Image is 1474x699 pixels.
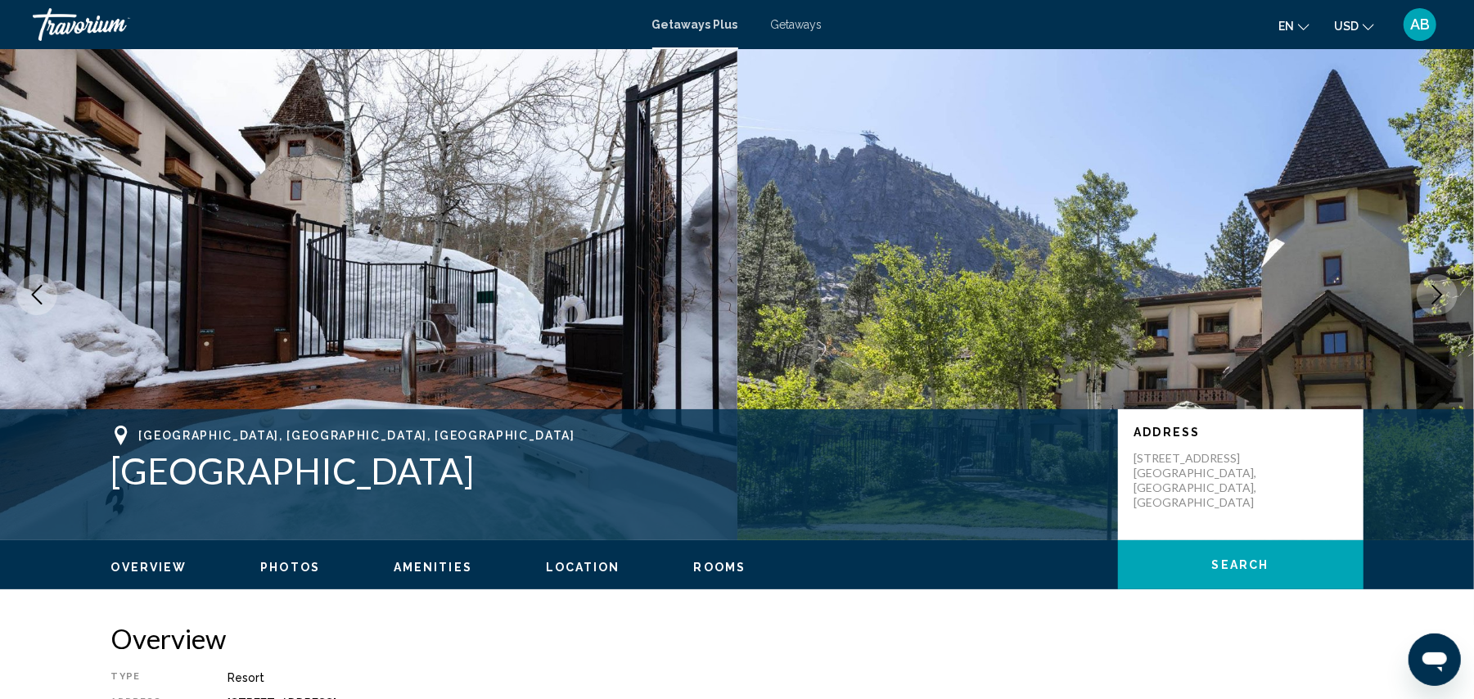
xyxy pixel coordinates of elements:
[1410,16,1430,33] span: AB
[111,449,1102,492] h1: [GEOGRAPHIC_DATA]
[1118,540,1364,589] button: Search
[652,18,738,31] a: Getaways Plus
[1399,7,1441,42] button: User Menu
[1334,20,1359,33] span: USD
[394,560,472,575] button: Amenities
[1134,426,1347,439] p: Address
[1278,14,1309,38] button: Change language
[694,560,746,575] button: Rooms
[33,8,636,41] a: Travorium
[1212,559,1269,572] span: Search
[1134,451,1265,510] p: [STREET_ADDRESS] [GEOGRAPHIC_DATA], [GEOGRAPHIC_DATA], [GEOGRAPHIC_DATA]
[16,274,57,315] button: Previous image
[228,671,1364,684] div: Resort
[1417,274,1458,315] button: Next image
[1409,634,1461,686] iframe: Кнопка запуска окна обмена сообщениями
[111,671,187,684] div: Type
[111,560,187,575] button: Overview
[139,429,575,442] span: [GEOGRAPHIC_DATA], [GEOGRAPHIC_DATA], [GEOGRAPHIC_DATA]
[260,560,320,575] button: Photos
[111,622,1364,655] h2: Overview
[1278,20,1294,33] span: en
[546,560,620,575] button: Location
[1334,14,1374,38] button: Change currency
[771,18,823,31] a: Getaways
